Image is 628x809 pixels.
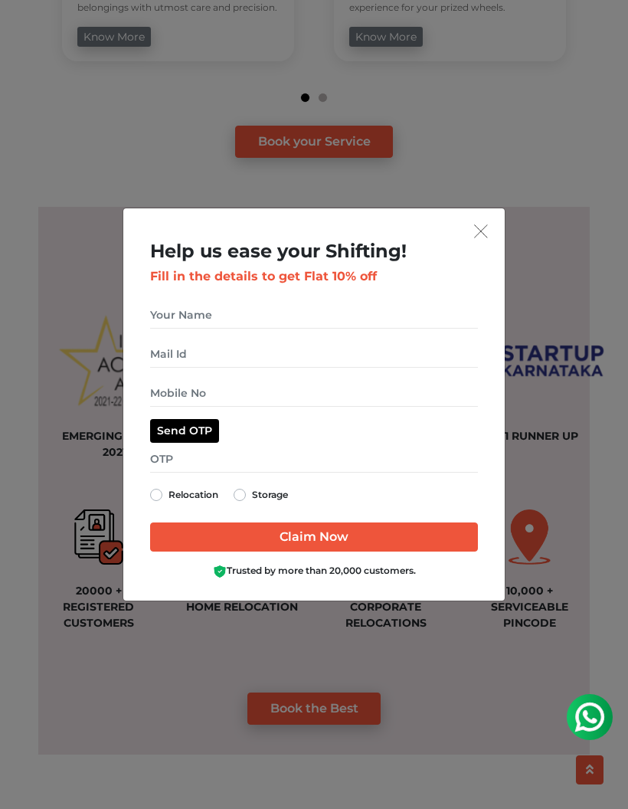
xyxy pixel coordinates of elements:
[150,419,219,443] button: Send OTP
[150,241,479,263] h2: Help us ease your Shifting!
[150,564,479,578] div: Trusted by more than 20,000 customers.
[150,522,479,552] input: Claim Now
[252,486,288,504] label: Storage
[150,380,479,407] input: Mobile No
[474,224,488,238] img: exit
[150,341,479,368] input: Mail Id
[213,565,227,578] img: Boxigo Customer Shield
[150,302,479,329] input: Your Name
[168,486,218,504] label: Relocation
[150,269,479,283] h3: Fill in the details to get Flat 10% off
[150,446,479,473] input: OTP
[15,15,46,46] img: whatsapp-icon.svg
